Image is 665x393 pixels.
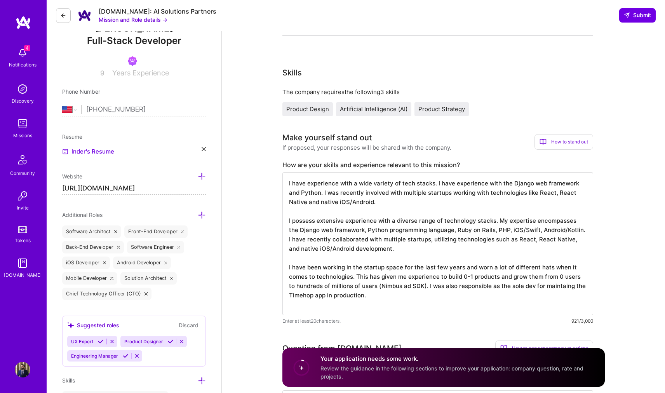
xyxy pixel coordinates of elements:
[15,188,30,204] img: Invite
[62,377,75,384] span: Skills
[62,225,121,238] div: Software Architect
[98,339,104,344] i: Accept
[282,342,402,354] div: Question from [DOMAIN_NAME]
[67,322,74,328] i: icon SuggestedTeams
[24,45,30,51] span: 4
[110,277,113,280] i: icon Close
[15,45,30,61] img: bell
[282,317,341,325] span: Enter at least 20 characters.
[103,261,106,264] i: icon Close
[62,211,103,218] span: Additional Roles
[17,204,29,212] div: Invite
[286,105,329,113] span: Product Design
[15,81,30,97] img: discovery
[15,362,30,377] img: User Avatar
[340,105,407,113] span: Artificial Intelligence (AI)
[144,292,148,295] i: icon Close
[134,353,140,359] i: Reject
[127,241,185,253] div: Software Engineer
[619,8,656,22] button: Submit
[282,143,451,152] div: If proposed, your responses will be shared with the company.
[77,8,92,23] img: Company Logo
[418,105,465,113] span: Product Strategy
[62,148,68,155] img: Resume
[71,339,93,344] span: UX Expert
[13,150,32,169] img: Community
[176,321,201,330] button: Discard
[15,255,30,271] img: guide book
[114,230,117,233] i: icon Close
[62,257,110,269] div: iOS Developer
[124,339,163,344] span: Product Designer
[202,147,206,151] i: icon Close
[62,241,124,253] div: Back-End Developer
[164,261,167,264] i: icon Close
[16,16,31,30] img: logo
[170,277,173,280] i: icon Close
[62,182,206,195] input: http://...
[18,226,27,233] img: tokens
[178,246,181,249] i: icon Close
[624,11,651,19] span: Submit
[282,161,593,169] label: How are your skills and experience relevant to this mission?
[71,353,118,359] span: Engineering Manager
[534,134,593,150] div: How to stand out
[62,288,151,300] div: Chief Technology Officer (CTO)
[4,271,42,279] div: [DOMAIN_NAME]
[123,353,129,359] i: Accept
[117,246,120,249] i: icon Close
[320,355,595,363] h4: Your application needs some work.
[112,69,169,77] span: Years Experience
[282,172,593,315] textarea: I have experience with a wide variety of tech stacks. I have experience with the Django web frame...
[13,131,32,140] div: Missions
[128,56,137,66] img: Been on Mission
[571,317,593,325] div: 921/3,000
[282,88,593,96] div: The company requires the following 3 skills
[540,138,547,145] i: icon BookOpen
[120,272,177,285] div: Solution Architect
[282,67,302,79] div: Skills
[62,133,82,140] span: Resume
[12,97,34,105] div: Discovery
[500,345,507,352] i: icon BookOpen
[60,12,66,19] i: icon LeftArrowDark
[62,147,114,156] a: Inder's Resume
[168,339,174,344] i: Accept
[99,7,216,16] div: [DOMAIN_NAME]: AI Solutions Partners
[320,365,583,380] span: Review the guidance in the following sections to improve your application: company question, rate...
[62,173,82,180] span: Website
[282,132,372,143] div: Make yourself stand out
[86,98,206,121] input: +1 (000) 000-0000
[62,34,206,50] span: Full-Stack Developer
[15,236,31,245] div: Tokens
[179,339,185,344] i: Reject
[62,272,117,285] div: Mobile Developer
[13,362,32,377] a: User Avatar
[67,321,119,329] div: Suggested roles
[99,69,109,78] input: XX
[62,88,100,95] span: Phone Number
[9,61,37,69] div: Notifications
[10,169,35,177] div: Community
[113,257,171,269] div: Android Developer
[624,12,630,18] i: icon SendLight
[99,16,167,24] button: Mission and Role details →
[109,339,115,344] i: Reject
[124,225,188,238] div: Front-End Developer
[181,230,184,233] i: icon Close
[15,116,30,131] img: teamwork
[495,341,593,356] div: How to answer company questions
